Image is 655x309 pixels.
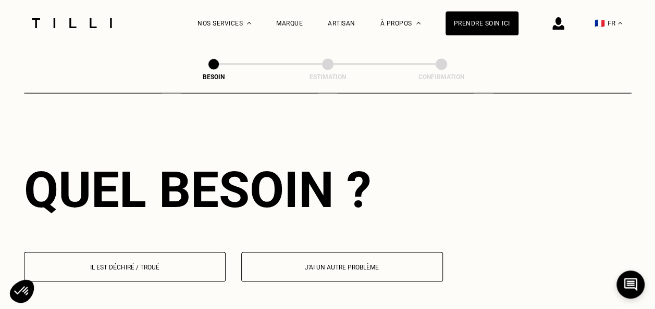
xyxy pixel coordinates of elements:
[241,252,443,281] button: J‘ai un autre problème
[247,263,437,271] p: J‘ai un autre problème
[446,11,518,35] a: Prendre soin ici
[552,17,564,30] img: icône connexion
[24,160,632,218] div: Quel besoin ?
[162,73,266,80] div: Besoin
[595,18,605,28] span: 🇫🇷
[28,18,116,28] img: Logo du service de couturière Tilli
[389,73,493,80] div: Confirmation
[276,73,380,80] div: Estimation
[416,22,421,24] img: Menu déroulant à propos
[30,263,220,271] p: Il est déchiré / troué
[24,252,226,281] button: Il est déchiré / troué
[328,20,355,27] a: Artisan
[247,22,251,24] img: Menu déroulant
[618,22,622,24] img: menu déroulant
[276,20,303,27] a: Marque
